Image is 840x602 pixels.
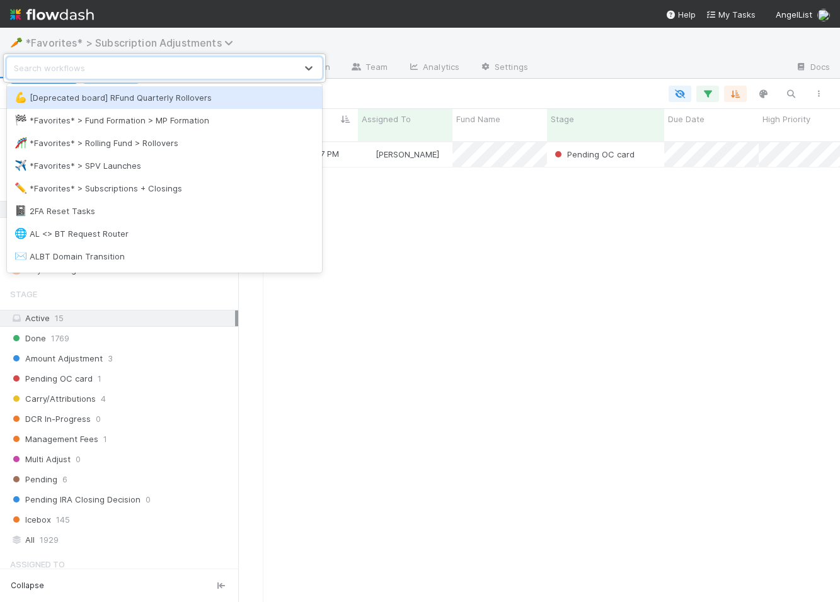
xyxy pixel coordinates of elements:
div: [Deprecated board] RFund Quarterly Rollovers [14,91,314,104]
div: *Favorites* > Rolling Fund > Rollovers [14,137,314,149]
div: 2FA Reset Tasks [14,205,314,217]
div: ALBT Domain Transition [14,250,314,263]
div: AL <> BT Request Router [14,227,314,240]
span: 🎢 [14,137,27,148]
div: Search workflows [14,62,85,74]
span: ✉️ [14,251,27,261]
div: *Favorites* > SPV Launches [14,159,314,172]
span: 💪 [14,92,27,103]
span: ✈️ [14,160,27,171]
span: 🌐 [14,228,27,239]
div: *Favorites* > Fund Formation > MP Formation [14,114,314,127]
span: ✏️ [14,183,27,193]
div: *Favorites* > Subscriptions + Closings [14,182,314,195]
span: 📓 [14,205,27,216]
span: 🏁 [14,115,27,125]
